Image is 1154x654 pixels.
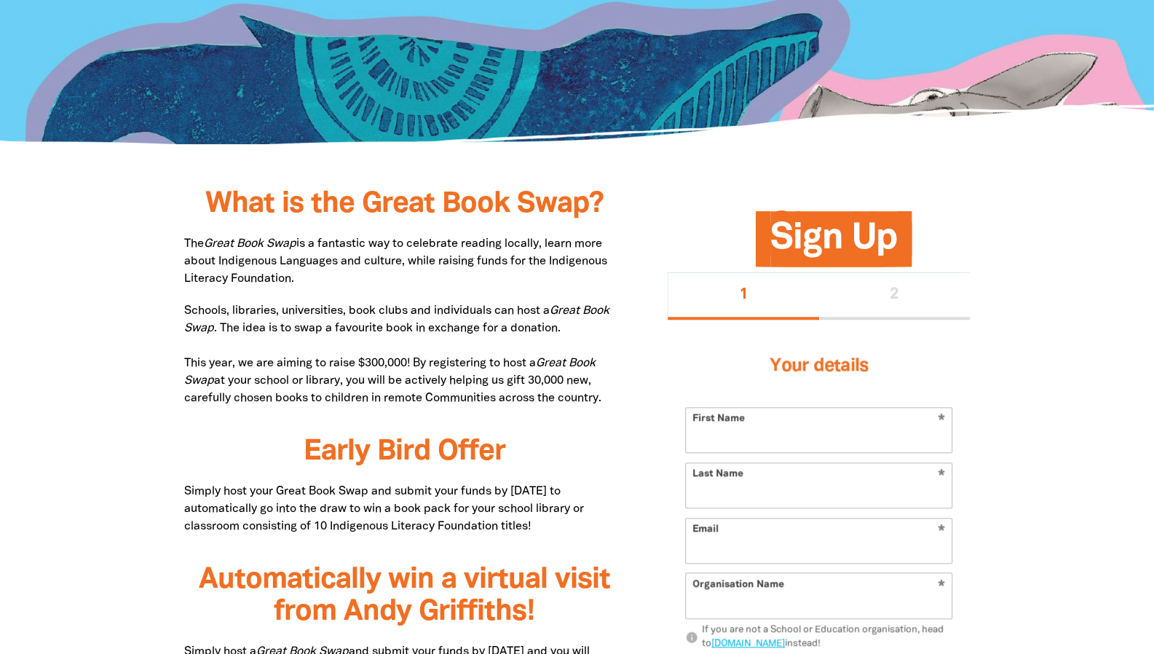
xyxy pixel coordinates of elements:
[204,239,296,249] em: Great Book Swap
[702,623,953,652] div: If you are not a School or Education organisation, head to instead!
[205,191,603,218] span: What is the Great Book Swap?
[668,273,819,320] button: Stage 1
[184,302,625,407] p: Schools, libraries, universities, book clubs and individuals can host a . The idea is to swap a f...
[184,483,625,535] p: Simply host your Great Book Swap and submit your funds by [DATE] to automatically go into the dra...
[711,640,785,649] a: [DOMAIN_NAME]
[198,567,609,626] span: Automatically win a virtual visit from Andy Griffiths!
[184,306,609,334] em: Great Book Swap
[770,223,897,267] span: Sign Up
[303,438,505,465] span: Early Bird Offer
[184,358,596,386] em: Great Book Swap
[685,631,698,645] i: info
[685,337,952,395] h3: Your details
[184,235,625,288] p: The is a fantastic way to celebrate reading locally, learn more about Indigenous Languages and cu...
